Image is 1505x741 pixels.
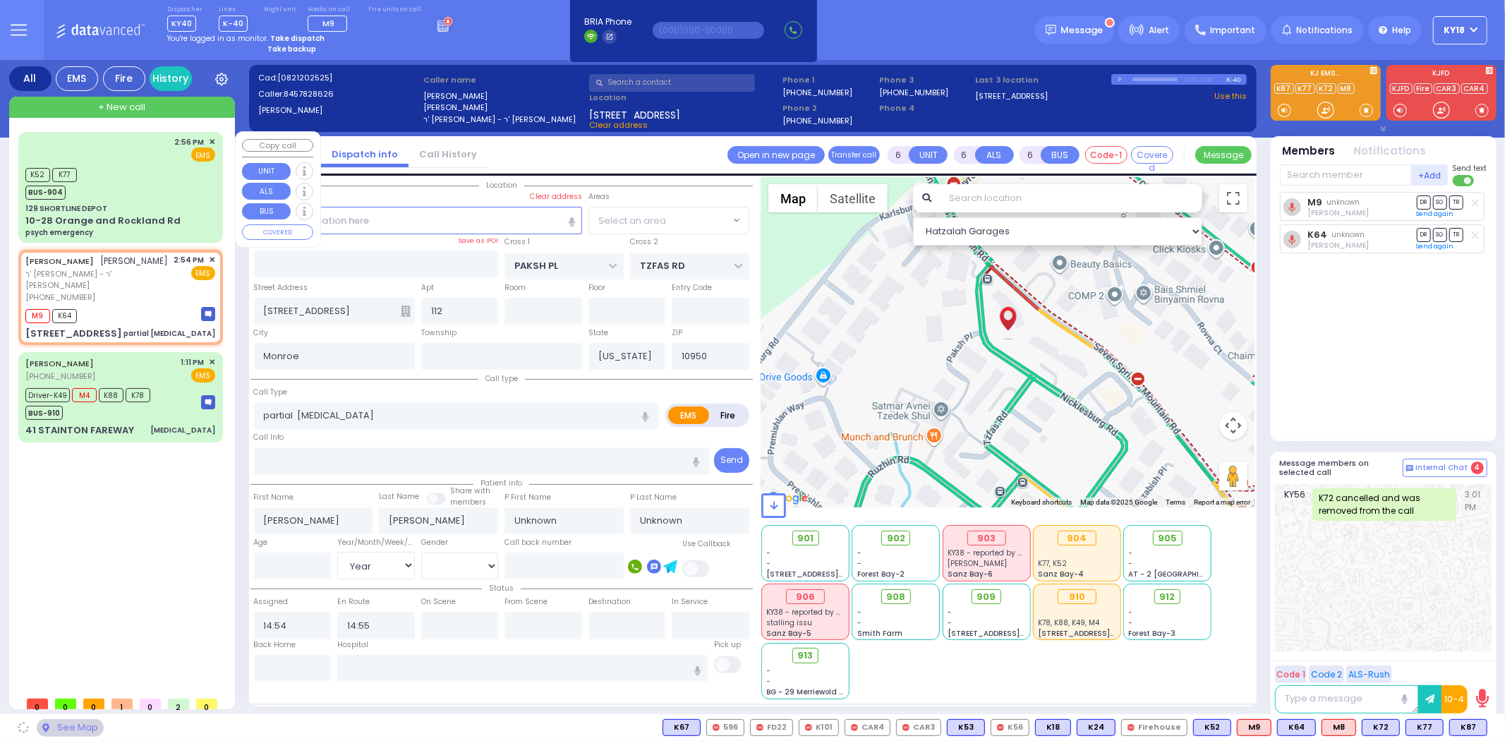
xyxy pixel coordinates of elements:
div: 904 [1058,531,1096,546]
span: TR [1449,195,1463,209]
label: City [254,327,269,339]
span: AT - 2 [GEOGRAPHIC_DATA] [1129,569,1233,579]
a: Open in new page [727,146,825,164]
label: ר' [PERSON_NAME] - ר' [PERSON_NAME] [423,114,584,126]
a: Call History [409,147,488,161]
div: [STREET_ADDRESS] [25,327,122,341]
span: K88 [99,388,123,402]
label: From Scene [504,596,548,608]
button: Notifications [1354,143,1427,159]
span: - [767,665,771,676]
span: spinka [948,558,1007,569]
label: Dispatcher [167,6,203,14]
span: 0 [27,699,48,709]
label: Assigned [254,596,289,608]
span: DR [1417,195,1431,209]
button: Show satellite imagery [818,184,888,212]
a: M9 [1307,197,1322,207]
label: First Name [254,492,294,503]
span: - [1129,607,1133,617]
button: Internal Chat 4 [1403,459,1487,477]
div: ALS [1237,719,1271,736]
div: partial [MEDICAL_DATA] [123,328,215,339]
span: 905 [1158,531,1177,546]
button: Code 2 [1309,665,1344,683]
div: BLS [1362,719,1400,736]
div: EMS [56,66,98,91]
button: KY18 [1433,16,1487,44]
span: Abraham Schwartz [1307,207,1369,218]
img: message.svg [1046,25,1056,35]
label: Street Address [254,282,308,294]
a: K77 [1295,83,1315,94]
a: K64 [1307,229,1327,240]
label: Call Info [254,432,284,443]
div: CAR4 [845,719,890,736]
span: - [857,617,862,628]
span: EMS [191,147,215,162]
span: members [450,497,486,507]
div: K101 [799,719,839,736]
a: Dispatch info [321,147,409,161]
button: Copy call [242,139,313,152]
div: 906 [786,589,825,605]
span: Sanz Bay-6 [948,569,993,579]
span: Forest Bay-3 [1129,628,1176,639]
span: SO [1433,195,1447,209]
div: M9 [1237,719,1271,736]
div: psych emergency [25,227,93,238]
span: ✕ [209,356,215,368]
button: Send [714,448,749,473]
span: K64 [52,309,77,323]
span: 902 [887,531,905,546]
label: On Scene [421,596,456,608]
img: red-radio-icon.svg [851,724,858,731]
img: Logo [56,21,150,39]
button: Code 1 [1275,665,1307,683]
span: Patient info [473,478,529,488]
input: Search hospital [337,655,708,682]
span: [PERSON_NAME] [101,255,169,267]
div: K56 [991,719,1029,736]
input: (000)000-00000 [653,22,764,39]
div: BLS [1406,719,1444,736]
label: [PHONE_NUMBER] [879,87,949,97]
div: BLS [1449,719,1487,736]
label: Fire [708,406,748,424]
label: Back Home [254,639,296,651]
span: [STREET_ADDRESS][PERSON_NAME] [1038,628,1171,639]
div: M8 [1322,719,1356,736]
span: Phone 1 [782,74,874,86]
span: [STREET_ADDRESS][PERSON_NAME] [948,628,1081,639]
button: Message [1195,146,1252,164]
div: K72 [1362,719,1400,736]
label: [PERSON_NAME] [258,104,419,116]
label: [PERSON_NAME] [423,90,584,102]
span: KY56 [1284,488,1312,521]
div: 596 [706,719,744,736]
div: CAR3 [896,719,941,736]
span: - [767,548,771,558]
div: BLS [1077,719,1116,736]
div: [MEDICAL_DATA] [150,425,215,435]
img: message-box.svg [201,395,215,409]
span: Notifications [1296,24,1353,37]
label: ZIP [672,327,682,339]
label: Use Callback [682,538,731,550]
img: red-radio-icon.svg [805,724,812,731]
button: Members [1283,143,1336,159]
img: red-radio-icon.svg [997,724,1004,731]
div: 10-28 Orange and Rockland Rd [25,214,181,228]
a: Open this area in Google Maps (opens a new window) [765,489,811,507]
button: ALS [975,146,1014,164]
a: [STREET_ADDRESS] [976,90,1048,102]
span: - [767,676,771,687]
label: Caller name [423,74,584,86]
label: Areas [588,191,610,203]
div: BLS [1277,719,1316,736]
span: [STREET_ADDRESS] [589,108,680,119]
strong: Take backup [267,44,316,54]
label: P Last Name [630,492,677,503]
span: K-40 [219,16,248,32]
span: M4 [72,388,97,402]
